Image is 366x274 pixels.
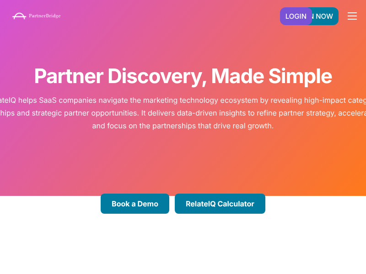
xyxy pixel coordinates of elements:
[175,194,265,214] a: RelateIQ Calculator
[292,7,339,25] a: JOIN NOW
[280,7,312,25] a: LOGIN
[9,64,357,88] h1: Partner Discovery, Made Simple
[348,12,357,20] button: hamburger-icon
[298,13,333,20] span: JOIN NOW
[101,194,169,214] a: Book a Demo
[285,13,307,20] span: LOGIN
